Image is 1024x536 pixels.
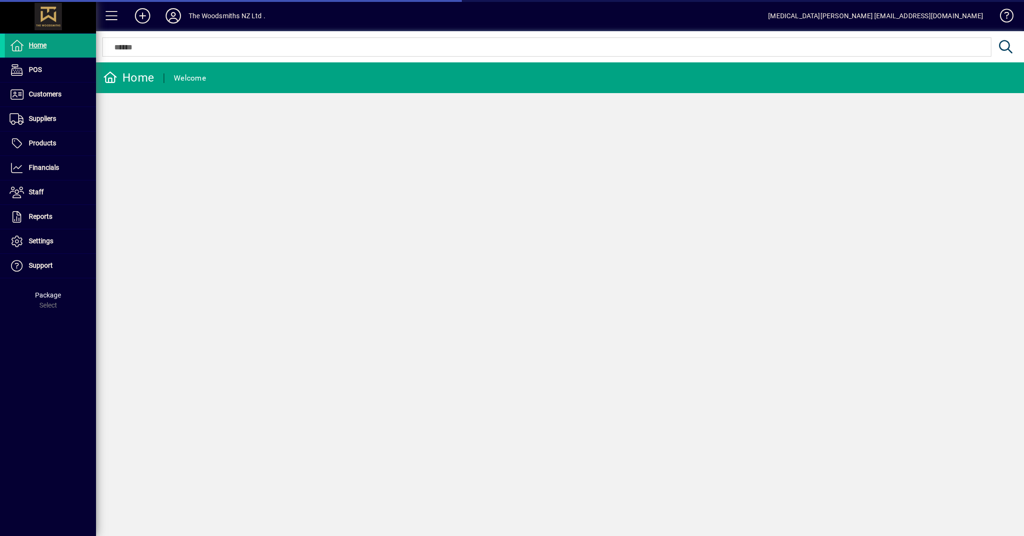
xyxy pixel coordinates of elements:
[5,58,96,82] a: POS
[174,71,206,86] div: Welcome
[5,107,96,131] a: Suppliers
[29,41,47,49] span: Home
[29,164,59,171] span: Financials
[29,66,42,73] span: POS
[158,7,189,24] button: Profile
[768,8,983,24] div: [MEDICAL_DATA][PERSON_NAME] [EMAIL_ADDRESS][DOMAIN_NAME]
[29,139,56,147] span: Products
[103,70,154,85] div: Home
[127,7,158,24] button: Add
[29,213,52,220] span: Reports
[5,254,96,278] a: Support
[29,188,44,196] span: Staff
[29,237,53,245] span: Settings
[5,131,96,155] a: Products
[993,2,1012,33] a: Knowledge Base
[29,90,61,98] span: Customers
[35,291,61,299] span: Package
[5,83,96,107] a: Customers
[189,8,265,24] div: The Woodsmiths NZ Ltd .
[5,229,96,253] a: Settings
[29,115,56,122] span: Suppliers
[5,180,96,204] a: Staff
[5,205,96,229] a: Reports
[29,262,53,269] span: Support
[5,156,96,180] a: Financials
